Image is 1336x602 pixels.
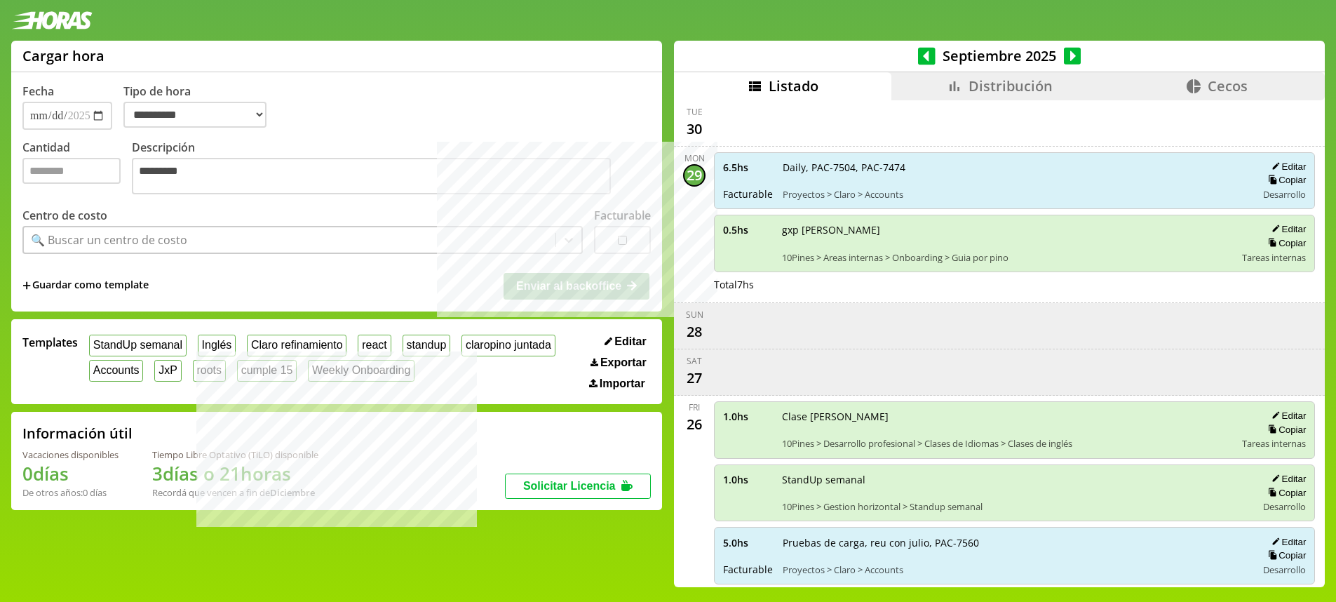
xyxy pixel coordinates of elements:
[22,278,149,293] span: +Guardar como template
[782,223,1232,236] span: gxp [PERSON_NAME]
[22,208,107,223] label: Centro de costo
[1263,500,1306,513] span: Desarrollo
[782,251,1232,264] span: 10Pines > Areas internas > Onboarding > Guia por pino
[683,413,706,436] div: 26
[1267,223,1306,235] button: Editar
[22,278,31,293] span: +
[154,360,181,382] button: JxP
[782,500,1247,513] span: 10Pines > Gestion horizontal > Standup semanal
[723,187,773,201] span: Facturable
[684,152,705,164] div: Mon
[1264,424,1306,436] button: Copiar
[193,360,226,382] button: roots
[1264,487,1306,499] button: Copiar
[461,335,555,356] button: claropino juntada
[594,208,651,223] label: Facturable
[523,480,616,492] span: Solicitar Licencia
[22,424,133,443] h2: Información útil
[683,321,706,343] div: 28
[783,563,1247,576] span: Proyectos > Claro > Accounts
[1263,188,1306,201] span: Desarrollo
[31,232,187,248] div: 🔍 Buscar un centro de costo
[686,309,703,321] div: Sun
[723,536,773,549] span: 5.0 hs
[600,377,645,390] span: Importar
[247,335,346,356] button: Claro refinamiento
[683,118,706,140] div: 30
[152,461,318,486] h1: 3 días o 21 horas
[22,486,119,499] div: De otros años: 0 días
[89,360,143,382] button: Accounts
[1242,437,1306,450] span: Tareas internas
[723,223,772,236] span: 0.5 hs
[1264,174,1306,186] button: Copiar
[308,360,414,382] button: Weekly Onboarding
[505,474,651,499] button: Solicitar Licencia
[22,46,104,65] h1: Cargar hora
[22,158,121,184] input: Cantidad
[683,164,706,187] div: 29
[687,106,703,118] div: Tue
[782,437,1232,450] span: 10Pines > Desarrollo profesional > Clases de Idiomas > Clases de inglés
[132,158,611,194] textarea: Descripción
[1263,563,1306,576] span: Desarrollo
[600,356,647,369] span: Exportar
[689,401,700,413] div: Fri
[403,335,451,356] button: standup
[1267,161,1306,173] button: Editar
[714,278,1315,291] div: Total 7 hs
[1242,251,1306,264] span: Tareas internas
[674,100,1325,585] div: scrollable content
[683,367,706,389] div: 27
[723,161,773,174] span: 6.5 hs
[782,473,1247,486] span: StandUp semanal
[769,76,818,95] span: Listado
[614,335,646,348] span: Editar
[132,140,651,198] label: Descripción
[936,46,1064,65] span: Septiembre 2025
[783,188,1247,201] span: Proyectos > Claro > Accounts
[783,536,1247,549] span: Pruebas de carga, reu con julio, PAC-7560
[270,486,315,499] b: Diciembre
[123,83,278,130] label: Tipo de hora
[89,335,187,356] button: StandUp semanal
[969,76,1053,95] span: Distribución
[152,448,318,461] div: Tiempo Libre Optativo (TiLO) disponible
[198,335,236,356] button: Inglés
[723,563,773,576] span: Facturable
[22,461,119,486] h1: 0 días
[11,11,93,29] img: logotipo
[723,473,772,486] span: 1.0 hs
[22,335,78,350] span: Templates
[22,83,54,99] label: Fecha
[723,410,772,423] span: 1.0 hs
[687,355,702,367] div: Sat
[123,102,266,128] select: Tipo de hora
[1264,237,1306,249] button: Copiar
[22,140,132,198] label: Cantidad
[586,356,651,370] button: Exportar
[358,335,391,356] button: react
[1208,76,1248,95] span: Cecos
[782,410,1232,423] span: Clase [PERSON_NAME]
[1267,473,1306,485] button: Editar
[1267,536,1306,548] button: Editar
[1264,549,1306,561] button: Copiar
[22,448,119,461] div: Vacaciones disponibles
[783,161,1247,174] span: Daily, PAC-7504, PAC-7474
[237,360,297,382] button: cumple 15
[1267,410,1306,422] button: Editar
[152,486,318,499] div: Recordá que vencen a fin de
[600,335,651,349] button: Editar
